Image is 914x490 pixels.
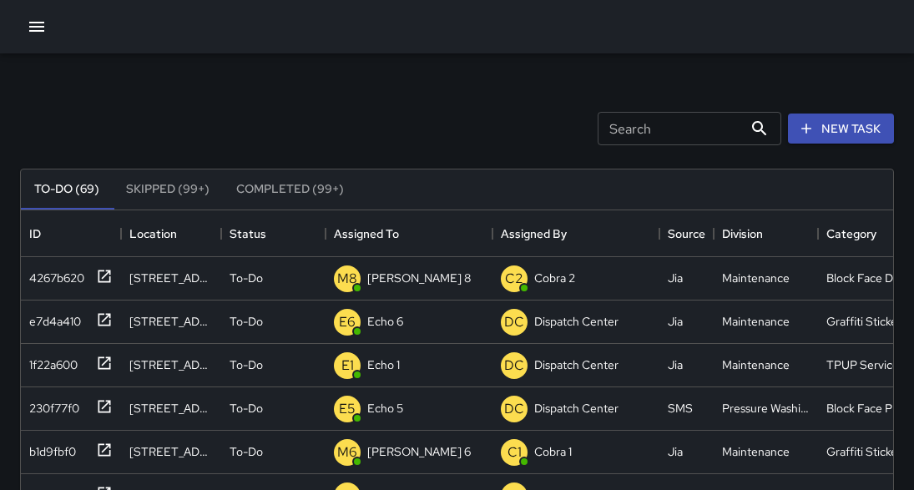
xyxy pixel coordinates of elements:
div: Jia [668,443,683,460]
button: Completed (99+) [223,169,357,210]
p: To-Do [230,400,263,417]
div: Location [121,210,221,257]
p: DC [504,312,524,332]
button: Skipped (99+) [113,169,223,210]
div: Graffiti Sticker Abated Small [826,313,914,330]
div: 4267b620 [23,263,84,286]
div: Pressure Washing [722,400,810,417]
p: C2 [505,269,523,289]
div: e7d4a410 [23,306,81,330]
div: Assigned To [326,210,492,257]
div: TPUP Service Requested [826,356,914,373]
div: Status [230,210,266,257]
p: E5 [339,399,356,419]
p: [PERSON_NAME] 6 [367,443,471,460]
div: ID [21,210,121,257]
p: DC [504,356,524,376]
div: Jia [668,313,683,330]
div: Maintenance [722,313,790,330]
p: To-Do [230,443,263,460]
div: 9 Grand Avenue [129,313,213,330]
div: Maintenance [722,270,790,286]
div: Division [714,210,818,257]
p: Dispatch Center [534,356,619,373]
div: Assigned By [492,210,659,257]
p: M6 [337,442,357,462]
div: Location [129,210,177,257]
div: Jia [668,356,683,373]
div: Assigned By [501,210,567,257]
p: Dispatch Center [534,400,619,417]
div: 493 10th Street [129,356,213,373]
p: E6 [339,312,356,332]
div: Division [722,210,763,257]
button: New Task [788,114,894,144]
div: Assigned To [334,210,399,257]
div: Maintenance [722,443,790,460]
div: Block Face Pressure Washed [826,400,914,417]
div: Maintenance [722,356,790,373]
div: Block Face Detailed [826,270,914,286]
div: Source [659,210,714,257]
p: Echo 1 [367,356,400,373]
p: Dispatch Center [534,313,619,330]
div: ID [29,210,41,257]
div: Graffiti Sticker Abated Small [826,443,914,460]
div: Jia [668,270,683,286]
p: M8 [337,269,357,289]
p: To-Do [230,270,263,286]
div: Status [221,210,326,257]
p: Cobra 2 [534,270,575,286]
div: 350 17th Street [129,400,213,417]
div: 1f22a600 [23,350,78,373]
p: Echo 5 [367,400,403,417]
p: DC [504,399,524,419]
button: To-Do (69) [21,169,113,210]
p: E1 [341,356,354,376]
div: 230f77f0 [23,393,79,417]
div: 447 17th Street [129,270,213,286]
div: b1d9fbf0 [23,437,76,460]
p: To-Do [230,313,263,330]
div: SMS [668,400,693,417]
p: To-Do [230,356,263,373]
div: Source [668,210,705,257]
p: C1 [507,442,522,462]
p: [PERSON_NAME] 8 [367,270,471,286]
div: 435 19th Street [129,443,213,460]
div: Category [826,210,876,257]
p: Cobra 1 [534,443,572,460]
p: Echo 6 [367,313,403,330]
